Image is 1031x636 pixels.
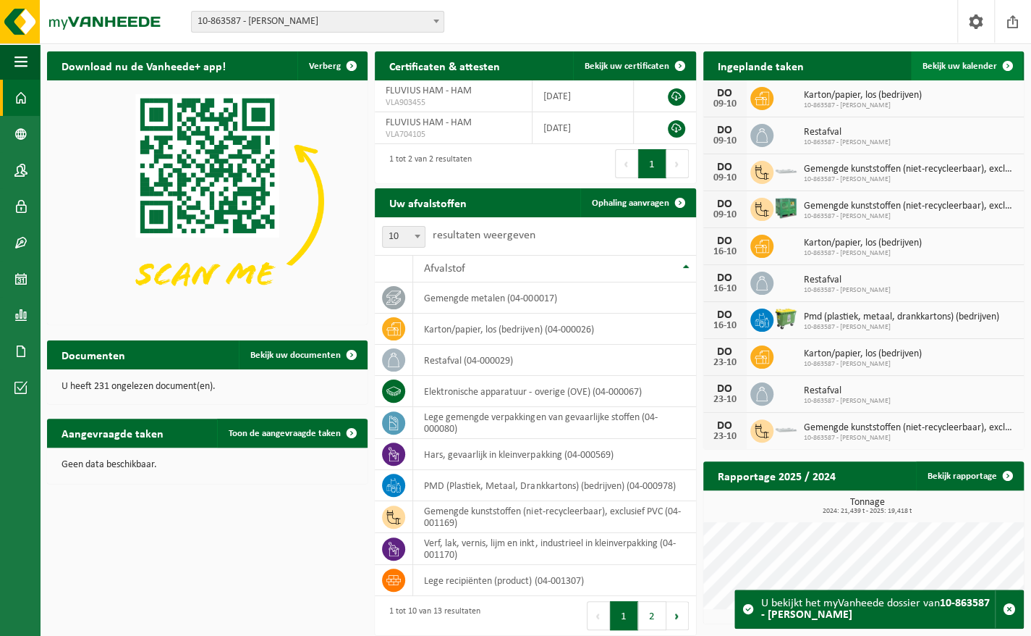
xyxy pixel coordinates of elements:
[573,51,695,80] a: Bekijk uw certificaten
[413,533,695,565] td: verf, lak, vernis, lijm en inkt, industrieel in kleinverpakking (04-001170)
[710,432,739,442] div: 23-10
[47,80,368,322] img: Download de VHEPlus App
[424,263,465,275] span: Afvalstof
[710,272,739,284] div: DO
[773,196,798,220] img: PB-HB-1400-HPE-GN-01
[61,460,353,470] p: Geen data beschikbaar.
[413,314,695,345] td: karton/papier, los (bedrijven) (04-000026)
[61,382,353,392] p: U heeft 231 ongelezen document(en).
[375,188,481,217] h2: Uw afvalstoffen
[710,210,739,220] div: 09-10
[47,419,178,447] h2: Aangevraagde taken
[610,601,638,630] button: 1
[804,348,922,360] span: Karton/papier, los (bedrijven)
[911,51,1022,80] a: Bekijk uw kalender
[533,112,634,144] td: [DATE]
[761,598,990,621] strong: 10-863587 - [PERSON_NAME]
[773,417,798,442] img: AC-CO-000-02
[413,283,695,314] td: gemengde metalen (04-000017)
[592,198,669,208] span: Ophaling aanvragen
[710,383,739,395] div: DO
[710,99,739,109] div: 09-10
[386,85,472,96] span: FLUVIUS HAM - HAM
[533,80,634,112] td: [DATE]
[804,249,922,258] span: 10-863587 - [PERSON_NAME]
[710,420,739,432] div: DO
[192,12,444,32] span: 10-863587 - FLUVIUS HAM - HAM
[297,51,366,80] button: Verberg
[710,498,1024,515] h3: Tonnage
[383,227,425,247] span: 10
[804,212,1017,221] span: 10-863587 - [PERSON_NAME]
[804,385,891,397] span: Restafval
[386,129,521,141] span: VLA704105
[375,51,514,80] h2: Certificaten & attesten
[703,461,850,490] h2: Rapportage 2025 / 2024
[217,419,366,448] a: Toon de aangevraagde taken
[413,407,695,439] td: lege gemengde verpakkingen van gevaarlijke stoffen (04-000080)
[804,360,922,369] span: 10-863587 - [PERSON_NAME]
[587,601,610,630] button: Previous
[804,101,922,110] span: 10-863587 - [PERSON_NAME]
[804,201,1017,212] span: Gemengde kunststoffen (niet-recycleerbaar), exclusief pvc
[703,51,818,80] h2: Ingeplande taken
[710,247,739,257] div: 16-10
[710,309,739,321] div: DO
[804,238,922,249] span: Karton/papier, los (bedrijven)
[710,136,739,146] div: 09-10
[413,376,695,407] td: elektronische apparatuur - overige (OVE) (04-000067)
[804,127,891,138] span: Restafval
[710,321,739,331] div: 16-10
[191,11,444,33] span: 10-863587 - FLUVIUS HAM - HAM
[710,173,739,183] div: 09-10
[710,346,739,358] div: DO
[804,286,891,295] span: 10-863587 - [PERSON_NAME]
[638,149,666,178] button: 1
[710,358,739,368] div: 23-10
[710,284,739,294] div: 16-10
[804,175,1017,184] span: 10-863587 - [PERSON_NAME]
[804,397,891,406] span: 10-863587 - [PERSON_NAME]
[615,149,638,178] button: Previous
[382,600,480,632] div: 1 tot 10 van 13 resultaten
[585,62,669,71] span: Bekijk uw certificaten
[386,97,521,109] span: VLA903455
[710,162,739,173] div: DO
[433,230,535,241] label: resultaten weergeven
[922,62,997,71] span: Bekijk uw kalender
[710,508,1024,515] span: 2024: 21,439 t - 2025: 19,418 t
[580,188,695,217] a: Ophaling aanvragen
[666,149,689,178] button: Next
[229,429,341,438] span: Toon de aangevraagde taken
[413,345,695,376] td: restafval (04-000029)
[413,565,695,596] td: lege recipiënten (product) (04-001307)
[804,138,891,147] span: 10-863587 - [PERSON_NAME]
[638,601,666,630] button: 2
[413,501,695,533] td: gemengde kunststoffen (niet-recycleerbaar), exclusief PVC (04-001169)
[666,601,689,630] button: Next
[386,117,472,128] span: FLUVIUS HAM - HAM
[804,434,1017,443] span: 10-863587 - [PERSON_NAME]
[47,340,140,369] h2: Documenten
[804,275,891,286] span: Restafval
[804,311,999,323] span: Pmd (plastiek, metaal, drankkartons) (bedrijven)
[309,62,341,71] span: Verberg
[710,198,739,210] div: DO
[761,590,995,628] div: U bekijkt het myVanheede dossier van
[773,306,798,331] img: WB-0660-HPE-GN-51
[239,340,366,369] a: Bekijk uw documenten
[413,470,695,501] td: PMD (Plastiek, Metaal, Drankkartons) (bedrijven) (04-000978)
[382,226,425,248] span: 10
[47,51,240,80] h2: Download nu de Vanheede+ app!
[413,439,695,470] td: hars, gevaarlijk in kleinverpakking (04-000569)
[804,422,1017,434] span: Gemengde kunststoffen (niet-recycleerbaar), exclusief pvc
[804,164,1017,175] span: Gemengde kunststoffen (niet-recycleerbaar), exclusief pvc
[382,148,472,180] div: 1 tot 2 van 2 resultaten
[250,351,341,360] span: Bekijk uw documenten
[916,461,1022,490] a: Bekijk rapportage
[804,90,922,101] span: Karton/papier, los (bedrijven)
[710,88,739,99] div: DO
[804,323,999,332] span: 10-863587 - [PERSON_NAME]
[710,395,739,405] div: 23-10
[710,235,739,247] div: DO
